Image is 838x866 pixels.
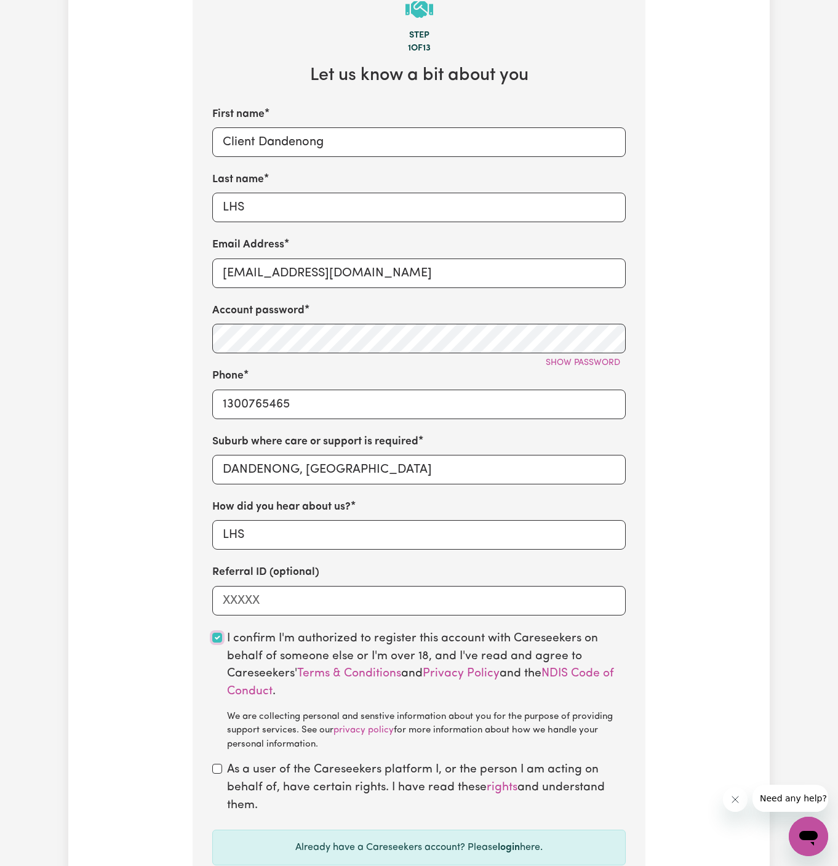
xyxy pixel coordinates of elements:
span: Show password [546,358,620,367]
input: XXXXX [212,586,626,615]
input: e.g. Rigg [212,193,626,222]
label: As a user of the Careseekers platform I, or the person I am acting on behalf of, have certain rig... [227,761,626,814]
label: First name [212,106,265,122]
div: We are collecting personal and senstive information about you for the purpose of providing suppor... [227,710,626,752]
label: Referral ID (optional) [212,564,319,580]
input: e.g. Diana [212,127,626,157]
a: privacy policy [333,726,394,735]
iframe: Button to launch messaging window [789,817,828,856]
label: I confirm I'm authorized to register this account with Careseekers on behalf of someone else or I... [227,630,626,752]
label: How did you hear about us? [212,499,351,515]
iframe: Message from company [752,785,828,812]
input: e.g. Google, word of mouth etc. [212,520,626,550]
button: Show password [540,353,626,372]
a: Terms & Conditions [297,668,401,680]
iframe: Close message [723,787,748,812]
label: Email Address [212,237,284,253]
input: e.g. North Bondi, New South Wales [212,455,626,484]
div: Already have a Careseekers account? Please here. [212,830,626,865]
a: login [498,843,520,852]
div: Step [212,29,626,42]
label: Account password [212,303,305,319]
input: e.g. 0412 345 678 [212,390,626,419]
label: Suburb where care or support is required [212,434,418,450]
div: 1 of 13 [212,42,626,55]
label: Phone [212,368,244,384]
h2: Let us know a bit about you [212,65,626,87]
label: Last name [212,172,264,188]
a: rights [487,782,517,793]
input: e.g. diana.rigg@yahoo.com.au [212,259,626,288]
a: Privacy Policy [423,668,500,680]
